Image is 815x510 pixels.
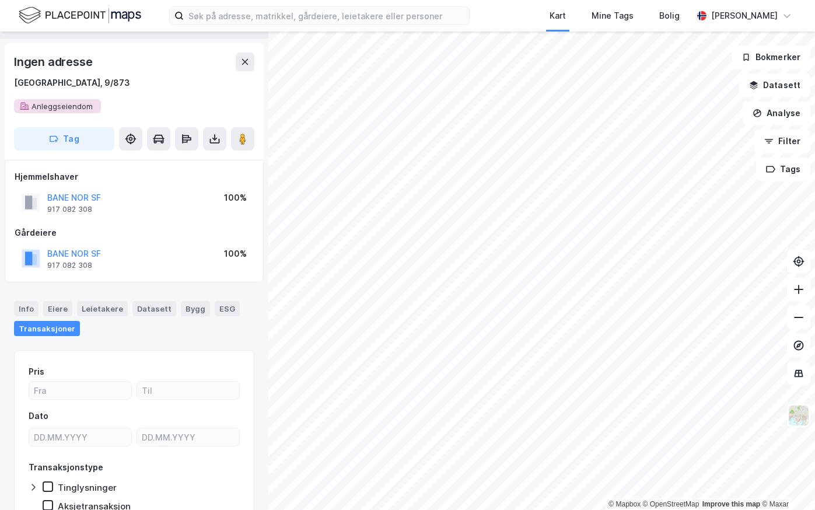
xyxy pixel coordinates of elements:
img: logo.f888ab2527a4732fd821a326f86c7f29.svg [19,5,141,26]
div: Hjemmelshaver [15,170,254,184]
div: Transaksjonstype [29,460,103,474]
div: 100% [224,191,247,205]
button: Tags [756,158,810,181]
div: Bygg [181,301,210,316]
button: Analyse [743,102,810,125]
div: 917 082 308 [47,205,92,214]
div: Pris [29,365,44,379]
input: Fra [29,382,131,399]
div: Leietakere [77,301,128,316]
div: Gårdeiere [15,226,254,240]
div: Kart [550,9,566,23]
div: Mine Tags [592,9,634,23]
div: Eiere [43,301,72,316]
input: Til [137,382,239,399]
div: [PERSON_NAME] [711,9,778,23]
div: [GEOGRAPHIC_DATA], 9/873 [14,76,130,90]
input: Søk på adresse, matrikkel, gårdeiere, leietakere eller personer [184,7,469,25]
input: DD.MM.YYYY [137,428,239,446]
div: 100% [224,247,247,261]
div: Info [14,301,39,316]
div: 917 082 308 [47,261,92,270]
div: Tinglysninger [58,482,117,493]
button: Tag [14,127,114,151]
a: OpenStreetMap [643,500,699,508]
a: Improve this map [702,500,760,508]
div: ESG [215,301,240,316]
iframe: Chat Widget [757,454,815,510]
div: Datasett [132,301,176,316]
button: Bokmerker [732,46,810,69]
a: Mapbox [608,500,641,508]
button: Filter [754,130,810,153]
div: Dato [29,409,48,423]
div: Ingen adresse [14,53,95,71]
button: Datasett [739,74,810,97]
div: Transaksjoner [14,321,80,336]
input: DD.MM.YYYY [29,428,131,446]
div: Bolig [659,9,680,23]
img: Z [788,404,810,427]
